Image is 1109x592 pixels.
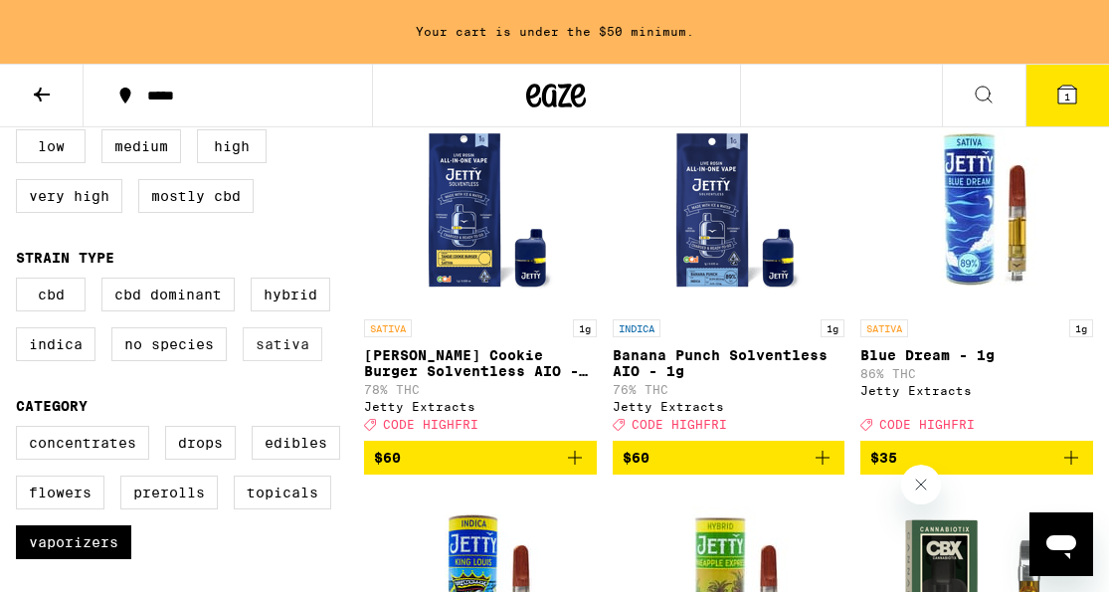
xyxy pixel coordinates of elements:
img: Jetty Extracts - Tangie Cookie Burger Solventless AIO - 1g [381,110,580,309]
label: Topicals [234,476,331,509]
span: CODE HIGHFRI [383,418,478,431]
span: $35 [870,450,897,466]
p: 76% THC [613,383,845,396]
p: 78% THC [364,383,597,396]
label: Indica [16,327,95,361]
label: CBD Dominant [101,278,235,311]
p: 1g [1069,319,1093,337]
p: INDICA [613,319,660,337]
p: [PERSON_NAME] Cookie Burger Solventless AIO - 1g [364,347,597,379]
span: CODE HIGHFRI [632,418,727,431]
span: 1 [1064,91,1070,102]
label: Low [16,129,86,163]
img: Jetty Extracts - Blue Dream - 1g [877,110,1076,309]
span: CODE HIGHFRI [879,418,975,431]
a: Open page for Tangie Cookie Burger Solventless AIO - 1g from Jetty Extracts [364,110,597,441]
label: Sativa [243,327,322,361]
span: Hi. Need any help? [12,14,143,30]
p: Banana Punch Solventless AIO - 1g [613,347,845,379]
label: CBD [16,278,86,311]
a: Open page for Banana Punch Solventless AIO - 1g from Jetty Extracts [613,110,845,441]
label: Hybrid [251,278,330,311]
legend: Strain Type [16,250,114,266]
p: Blue Dream - 1g [860,347,1093,363]
p: 1g [573,319,597,337]
legend: Category [16,398,88,414]
span: $60 [623,450,649,466]
p: 1g [821,319,844,337]
p: 86% THC [860,367,1093,380]
label: Mostly CBD [138,179,254,213]
div: Jetty Extracts [613,400,845,413]
label: Flowers [16,476,104,509]
label: High [197,129,267,163]
label: Edibles [252,426,340,460]
button: 1 [1025,65,1109,126]
button: Add to bag [364,441,597,475]
p: SATIVA [364,319,412,337]
label: Concentrates [16,426,149,460]
div: Jetty Extracts [364,400,597,413]
iframe: Button to launch messaging window [1029,512,1093,576]
label: Very High [16,179,122,213]
p: SATIVA [860,319,908,337]
a: Open page for Blue Dream - 1g from Jetty Extracts [860,110,1093,441]
label: Drops [165,426,236,460]
label: Vaporizers [16,525,131,559]
button: Add to bag [860,441,1093,475]
iframe: Close message [901,465,941,504]
span: $60 [374,450,401,466]
label: Prerolls [120,476,218,509]
button: Add to bag [613,441,845,475]
img: Jetty Extracts - Banana Punch Solventless AIO - 1g [629,110,828,309]
label: Medium [101,129,181,163]
label: No Species [111,327,227,361]
div: Jetty Extracts [860,384,1093,397]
